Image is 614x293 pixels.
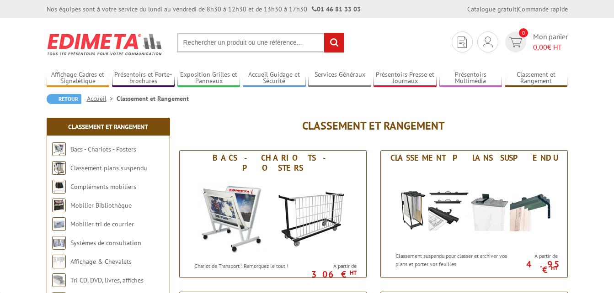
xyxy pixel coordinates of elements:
[70,183,136,191] a: Compléments mobiliers
[533,42,568,52] span: € HT
[503,31,568,52] a: devis rapide 0 Mon panier 0,00€ HT
[70,201,132,209] a: Mobilier Bibliothèque
[68,123,148,131] a: Classement et Rangement
[52,199,66,212] img: Mobilier Bibliothèque
[188,175,358,257] img: Bacs - Chariots - Posters
[483,37,493,47] img: devis rapide
[507,262,558,272] p: 4.95 €
[533,42,547,52] span: 0,00
[52,180,66,194] img: Compléments mobiliers
[179,120,568,132] h1: Classement et Rangement
[70,220,134,228] a: Mobilier tri de courrier
[511,252,558,260] span: A partir de
[395,252,509,267] p: Classement suspendu pour classer et archiver vos plans et porter vos feuilles.
[312,5,361,13] strong: 01 46 81 33 03
[308,71,371,86] a: Services Généraux
[305,272,357,277] p: 306 €
[194,262,308,270] p: Chariot de Transport : Remorquez le tout !
[179,150,367,278] a: Bacs - Chariots - Posters Bacs - Chariots - Posters Chariot de Transport : Remorquez le tout ! A ...
[70,164,147,172] a: Classement plans suspendu
[310,262,357,270] span: A partir de
[467,5,568,14] div: |
[324,33,344,52] input: rechercher
[70,145,136,153] a: Bacs - Chariots - Posters
[47,94,81,104] a: Retour
[47,27,163,61] img: Edimeta
[70,239,141,247] a: Systèmes de consultation
[505,71,568,86] a: Classement et Rangement
[177,33,344,52] input: Rechercher un produit ou une référence...
[380,150,568,278] a: Classement plans suspendu Classement plans suspendu Classement suspendu pour classer et archiver ...
[243,71,306,86] a: Accueil Guidage et Sécurité
[117,94,189,103] li: Classement et Rangement
[390,165,559,247] img: Classement plans suspendu
[47,71,110,86] a: Affichage Cadres et Signalétique
[551,264,558,272] sup: HT
[177,71,240,86] a: Exposition Grilles et Panneaux
[519,28,528,37] span: 0
[439,71,502,86] a: Présentoirs Multimédia
[182,153,364,173] div: Bacs - Chariots - Posters
[47,5,361,14] div: Nos équipes sont à votre service du lundi au vendredi de 8h30 à 12h30 et de 13h30 à 17h30
[52,142,66,156] img: Bacs - Chariots - Posters
[467,5,517,13] a: Catalogue gratuit
[458,37,467,48] img: devis rapide
[52,255,66,268] img: Affichage & Chevalets
[112,71,175,86] a: Présentoirs et Porte-brochures
[374,71,437,86] a: Présentoirs Presse et Journaux
[52,236,66,250] img: Systèmes de consultation
[350,269,357,277] sup: HT
[52,217,66,231] img: Mobilier tri de courrier
[52,161,66,175] img: Classement plans suspendu
[70,276,144,284] a: Tri CD, DVD, livres, affiches
[509,37,522,47] img: devis rapide
[52,273,66,287] img: Tri CD, DVD, livres, affiches
[70,257,132,266] a: Affichage & Chevalets
[533,31,568,52] span: Mon panier
[383,153,565,163] div: Classement plans suspendu
[87,94,117,103] a: Accueil
[518,5,568,13] a: Commande rapide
